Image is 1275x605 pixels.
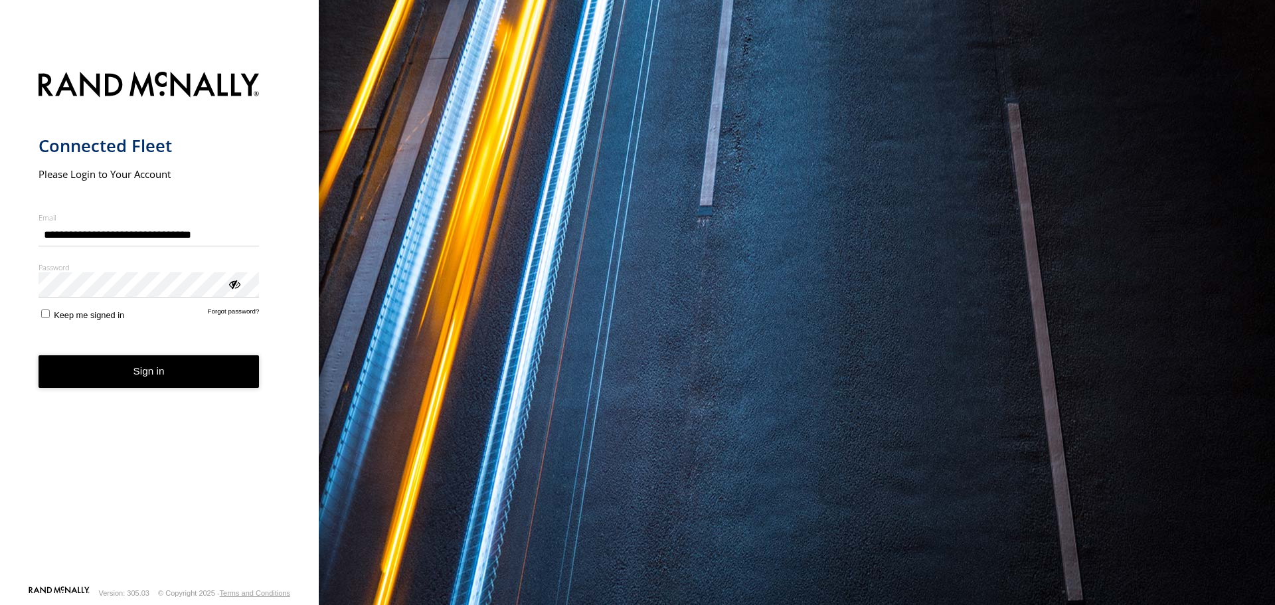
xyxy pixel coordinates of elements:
[208,307,260,320] a: Forgot password?
[220,589,290,597] a: Terms and Conditions
[158,589,290,597] div: © Copyright 2025 -
[39,135,260,157] h1: Connected Fleet
[39,69,260,103] img: Rand McNally
[54,310,124,320] span: Keep me signed in
[39,213,260,222] label: Email
[227,277,240,290] div: ViewPassword
[39,355,260,388] button: Sign in
[99,589,149,597] div: Version: 305.03
[39,262,260,272] label: Password
[29,586,90,600] a: Visit our Website
[41,309,50,318] input: Keep me signed in
[39,64,281,585] form: main
[39,167,260,181] h2: Please Login to Your Account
